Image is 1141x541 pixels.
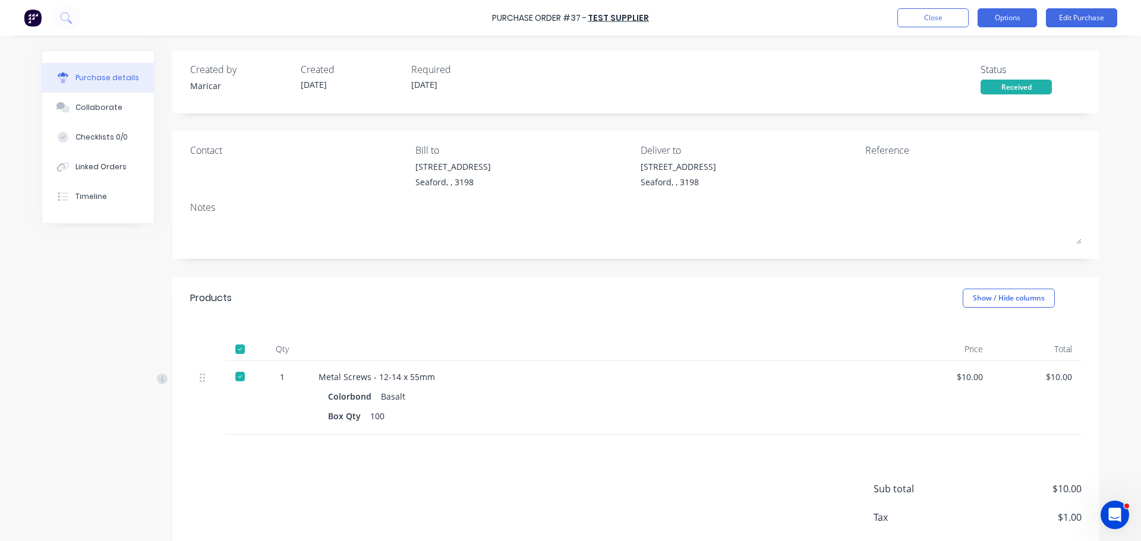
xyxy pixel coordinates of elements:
[1002,371,1072,383] div: $10.00
[265,371,300,383] div: 1
[874,510,963,524] span: Tax
[190,200,1082,214] div: Notes
[963,510,1082,524] span: $1.00
[42,122,154,152] button: Checklists 0/0
[415,176,491,188] div: Seaford, , 3198
[190,62,291,77] div: Created by
[370,407,384,425] div: 100
[897,8,969,27] button: Close
[256,337,309,361] div: Qty
[42,63,154,93] button: Purchase details
[903,337,992,361] div: Price
[588,12,649,24] a: Test Supplier
[415,143,632,157] div: Bill to
[963,482,1082,496] span: $10.00
[328,388,376,405] div: Colorbond
[190,143,406,157] div: Contact
[874,482,963,496] span: Sub total
[190,80,291,92] div: Maricar
[75,102,122,113] div: Collaborate
[913,371,983,383] div: $10.00
[328,407,370,425] div: Box Qty
[981,62,1082,77] div: Status
[301,62,402,77] div: Created
[992,337,1082,361] div: Total
[24,9,42,27] img: Factory
[75,162,127,172] div: Linked Orders
[415,160,491,173] div: [STREET_ADDRESS]
[75,191,107,202] div: Timeline
[42,93,154,122] button: Collaborate
[981,80,1052,94] div: Received
[190,291,232,305] div: Products
[641,143,857,157] div: Deliver to
[42,152,154,182] button: Linked Orders
[978,8,1037,27] button: Options
[319,371,894,383] div: Metal Screws - 12-14 x 55mm
[865,143,1082,157] div: Reference
[963,289,1055,308] button: Show / Hide columns
[381,388,405,405] div: Basalt
[75,132,128,143] div: Checklists 0/0
[75,72,139,83] div: Purchase details
[492,12,587,24] div: Purchase Order #37 -
[411,62,512,77] div: Required
[1046,8,1117,27] button: Edit Purchase
[641,160,716,173] div: [STREET_ADDRESS]
[641,176,716,188] div: Seaford, , 3198
[1101,501,1129,529] iframe: Intercom live chat
[42,182,154,211] button: Timeline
